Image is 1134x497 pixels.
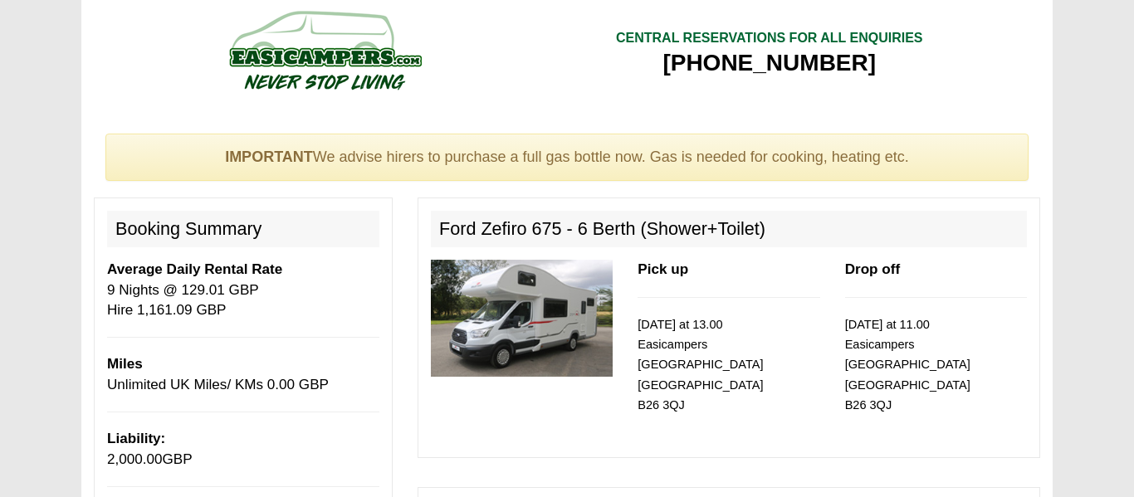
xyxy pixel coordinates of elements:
[845,318,970,412] small: [DATE] at 11.00 Easicampers [GEOGRAPHIC_DATA] [GEOGRAPHIC_DATA] B26 3QJ
[107,354,379,395] p: Unlimited UK Miles/ KMs 0.00 GBP
[105,134,1029,182] div: We advise hirers to purchase a full gas bottle now. Gas is needed for cooking, heating etc.
[616,48,923,78] div: [PHONE_NUMBER]
[225,149,313,165] strong: IMPORTANT
[107,211,379,247] h2: Booking Summary
[638,318,763,412] small: [DATE] at 13.00 Easicampers [GEOGRAPHIC_DATA] [GEOGRAPHIC_DATA] B26 3QJ
[107,451,163,467] span: 2,000.00
[107,261,282,277] b: Average Daily Rental Rate
[431,211,1027,247] h2: Ford Zefiro 675 - 6 Berth (Shower+Toilet)
[107,431,165,446] b: Liability:
[616,29,923,48] div: CENTRAL RESERVATIONS FOR ALL ENQUIRIES
[638,261,688,277] b: Pick up
[107,429,379,470] p: GBP
[107,260,379,320] p: 9 Nights @ 129.01 GBP Hire 1,161.09 GBP
[107,356,143,372] b: Miles
[845,261,900,277] b: Drop off
[431,260,613,377] img: 330.jpg
[167,4,482,95] img: campers-checkout-logo.png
